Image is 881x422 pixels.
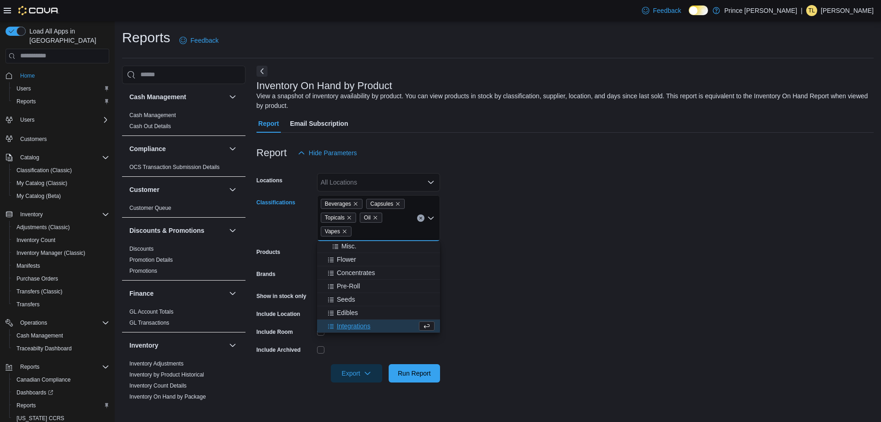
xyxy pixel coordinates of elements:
[337,255,356,264] span: Flower
[129,268,157,274] a: Promotions
[13,387,57,398] a: Dashboards
[337,281,360,291] span: Pre-Roll
[17,133,109,144] span: Customers
[129,257,173,263] a: Promotion Details
[360,213,382,223] span: Oil
[256,293,307,300] label: Show in stock only
[17,301,39,308] span: Transfers
[17,114,109,125] span: Users
[364,213,371,222] span: Oil
[256,66,268,77] button: Next
[129,393,206,400] span: Inventory On Hand by Package
[20,135,47,143] span: Customers
[256,199,296,206] label: Classifications
[309,148,357,158] span: Hide Parameters
[9,234,113,247] button: Inventory Count
[370,199,393,208] span: Capsules
[9,298,113,311] button: Transfers
[13,165,109,176] span: Classification (Classic)
[331,364,382,383] button: Export
[337,295,355,304] span: Seeds
[13,387,109,398] span: Dashboards
[129,144,225,153] button: Compliance
[20,363,39,371] span: Reports
[256,248,280,256] label: Products
[17,236,56,244] span: Inventory Count
[389,364,440,383] button: Run Report
[337,321,370,331] span: Integrations
[129,360,184,367] a: Inventory Adjustments
[346,215,352,220] button: Remove Topicals from selection in this group
[13,273,109,284] span: Purchase Orders
[13,286,66,297] a: Transfers (Classic)
[321,199,362,209] span: Beverages
[13,191,109,202] span: My Catalog (Beta)
[13,343,109,354] span: Traceabilty Dashboard
[129,92,225,101] button: Cash Management
[638,1,685,20] a: Feedback
[258,114,279,133] span: Report
[801,5,803,16] p: |
[129,112,176,119] span: Cash Management
[417,214,424,222] button: Clear input
[256,270,275,278] label: Brands
[129,308,173,315] span: GL Account Totals
[427,214,435,222] button: Close list of options
[13,248,109,259] span: Inventory Manager (Classic)
[9,190,113,203] button: My Catalog (Beta)
[13,83,34,94] a: Users
[325,213,345,222] span: Topicals
[725,5,797,16] p: Prince [PERSON_NAME]
[13,222,73,233] a: Adjustments (Classic)
[317,240,440,253] button: Misc.
[13,83,109,94] span: Users
[17,167,72,174] span: Classification (Classic)
[17,209,46,220] button: Inventory
[806,5,817,16] div: Taylor Larcombe
[20,319,47,326] span: Operations
[256,147,287,158] h3: Report
[2,113,113,126] button: Users
[129,383,187,389] a: Inventory Count Details
[325,227,340,236] span: Vapes
[129,246,154,252] a: Discounts
[9,399,113,412] button: Reports
[227,340,238,351] button: Inventory
[17,262,40,270] span: Manifests
[9,285,113,298] button: Transfers (Classic)
[689,6,708,15] input: Dark Mode
[13,96,109,107] span: Reports
[122,243,245,280] div: Discounts & Promotions
[227,288,238,299] button: Finance
[317,266,440,280] button: Concentrates
[20,72,35,79] span: Home
[17,152,109,163] span: Catalog
[317,253,440,266] button: Flower
[17,332,63,339] span: Cash Management
[17,361,43,372] button: Reports
[17,224,70,231] span: Adjustments (Classic)
[317,320,440,333] button: Integrations
[9,177,113,190] button: My Catalog (Classic)
[17,98,36,105] span: Reports
[20,154,39,161] span: Catalog
[18,6,59,15] img: Cova
[13,299,43,310] a: Transfers
[129,289,225,298] button: Finance
[129,360,184,367] span: Inventory Adjustments
[9,342,113,355] button: Traceabilty Dashboard
[366,199,405,209] span: Capsules
[122,306,245,332] div: Finance
[9,373,113,386] button: Canadian Compliance
[13,260,109,271] span: Manifests
[13,299,109,310] span: Transfers
[17,114,38,125] button: Users
[129,204,171,212] span: Customer Queue
[13,400,109,411] span: Reports
[373,215,378,220] button: Remove Oil from selection in this group
[129,289,154,298] h3: Finance
[821,5,874,16] p: [PERSON_NAME]
[13,374,109,385] span: Canadian Compliance
[227,184,238,195] button: Customer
